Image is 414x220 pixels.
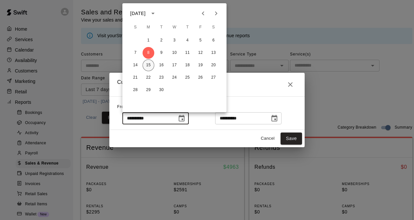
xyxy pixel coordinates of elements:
button: 7 [130,47,141,59]
button: 10 [169,47,180,59]
button: 3 [169,35,180,46]
button: 5 [195,35,206,46]
button: 17 [169,59,180,71]
span: Saturday [208,21,219,34]
span: Thursday [182,21,193,34]
button: 11 [182,47,193,59]
span: Sunday [130,21,141,34]
button: 24 [169,72,180,84]
button: 29 [143,84,154,96]
button: Close [284,78,297,91]
button: 6 [208,35,219,46]
button: 25 [182,72,193,84]
button: 14 [130,59,141,71]
button: 8 [143,47,154,59]
button: 27 [208,72,219,84]
button: 22 [143,72,154,84]
button: 16 [156,59,167,71]
button: Choose date, selected date is Sep 15, 2025 [268,112,281,125]
span: Friday [195,21,206,34]
button: 4 [182,35,193,46]
button: Cancel [257,134,278,144]
span: Monday [143,21,154,34]
button: 19 [195,59,206,71]
button: 12 [195,47,206,59]
span: Wednesday [169,21,180,34]
button: 23 [156,72,167,84]
button: 1 [143,35,154,46]
button: 21 [130,72,141,84]
button: 15 [143,59,154,71]
button: Next month [210,7,223,20]
button: calendar view is open, switch to year view [147,8,159,19]
button: Save [281,133,302,145]
div: [DATE] [130,10,145,17]
span: From Date [117,104,139,109]
button: 26 [195,72,206,84]
button: Previous month [197,7,210,20]
button: 18 [182,59,193,71]
h2: Custom Event Date [109,73,305,96]
button: 30 [156,84,167,96]
button: 28 [130,84,141,96]
button: 13 [208,47,219,59]
button: 20 [208,59,219,71]
button: Choose date, selected date is Sep 8, 2025 [175,112,188,125]
button: 9 [156,47,167,59]
span: Tuesday [156,21,167,34]
button: 2 [156,35,167,46]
